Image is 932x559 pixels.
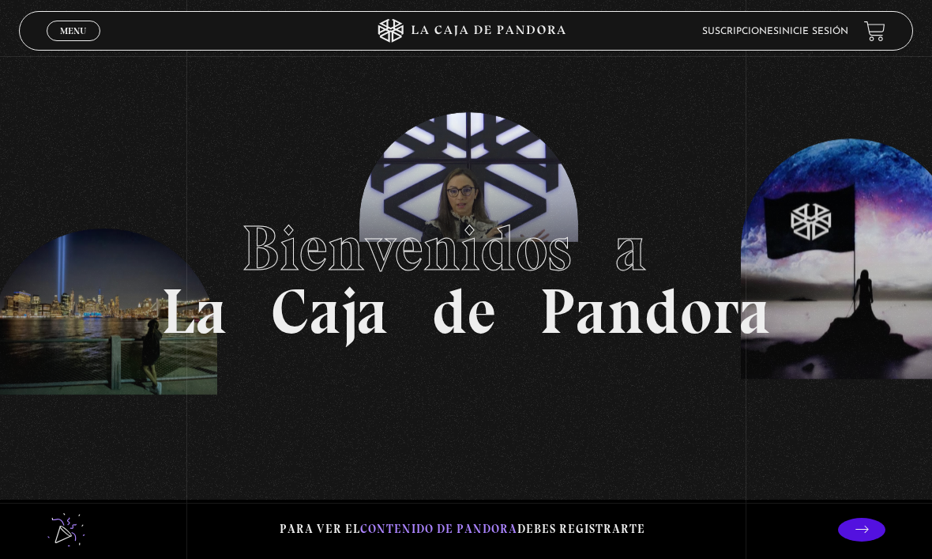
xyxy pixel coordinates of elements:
a: Inicie sesión [779,27,848,36]
a: View your shopping cart [864,21,885,42]
h1: La Caja de Pandora [161,217,771,343]
span: contenido de Pandora [360,522,517,536]
span: Bienvenidos a [242,210,690,286]
span: Menu [60,26,86,36]
a: Suscripciones [702,27,779,36]
p: Para ver el debes registrarte [280,519,645,540]
span: Cerrar [55,40,92,51]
